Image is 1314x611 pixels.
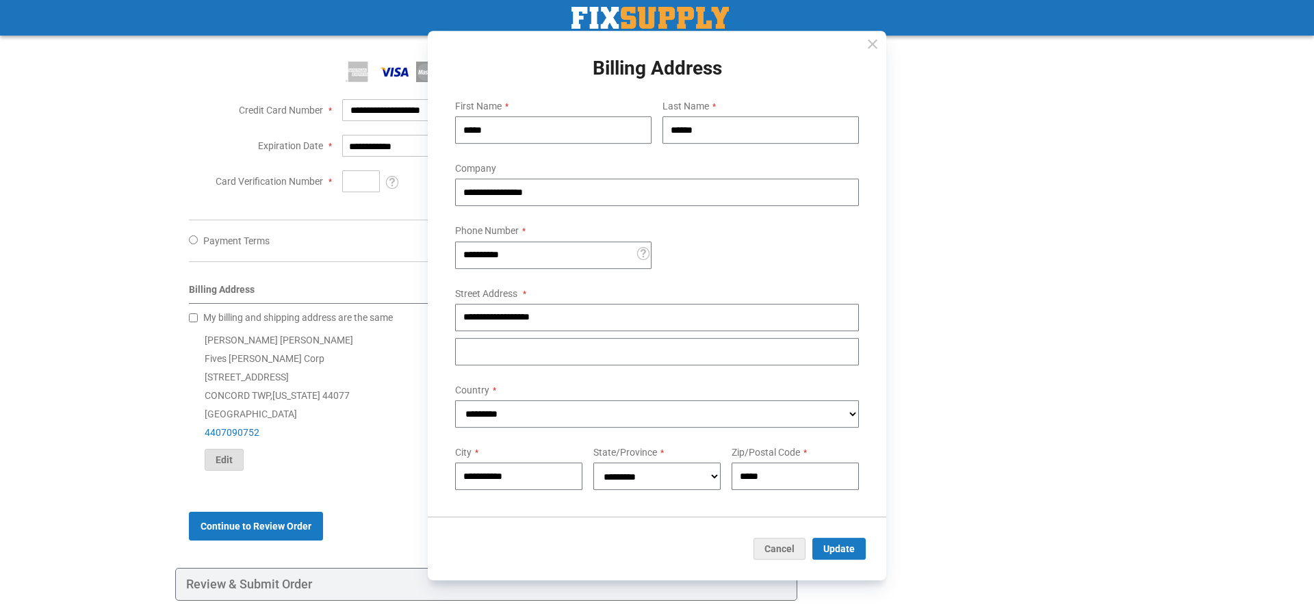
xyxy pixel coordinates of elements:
span: Update [823,543,855,554]
div: [PERSON_NAME] [PERSON_NAME] Fives [PERSON_NAME] Corp [STREET_ADDRESS] CONCORD TWP , 44077 [GEOGRA... [189,331,784,471]
span: My billing and shipping address are the same [203,312,393,323]
span: City [455,447,472,458]
span: State/Province [593,447,657,458]
span: Credit Card Number [239,105,323,116]
button: Cancel [753,538,806,560]
img: Fix Industrial Supply [571,7,729,29]
span: Street Address [455,288,517,299]
div: Review & Submit Order [175,568,797,601]
img: American Express [342,62,374,82]
img: Visa [379,62,411,82]
span: First Name [455,101,502,112]
button: Edit [205,449,244,471]
a: 4407090752 [205,427,259,438]
span: Card Verification Number [216,176,323,187]
span: Payment Terms [203,235,270,246]
img: MasterCard [416,62,448,82]
span: [US_STATE] [272,390,320,401]
span: Zip/Postal Code [732,447,800,458]
span: Country [455,385,489,395]
span: Phone Number [455,226,519,237]
span: Company [455,164,496,174]
span: Last Name [662,101,709,112]
button: Continue to Review Order [189,512,323,541]
span: Continue to Review Order [201,521,311,532]
a: store logo [571,7,729,29]
span: Expiration Date [258,140,323,151]
div: Billing Address [189,283,784,304]
span: Edit [216,454,233,465]
h1: Billing Address [444,58,870,79]
button: Update [812,538,866,560]
span: Cancel [764,543,795,554]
